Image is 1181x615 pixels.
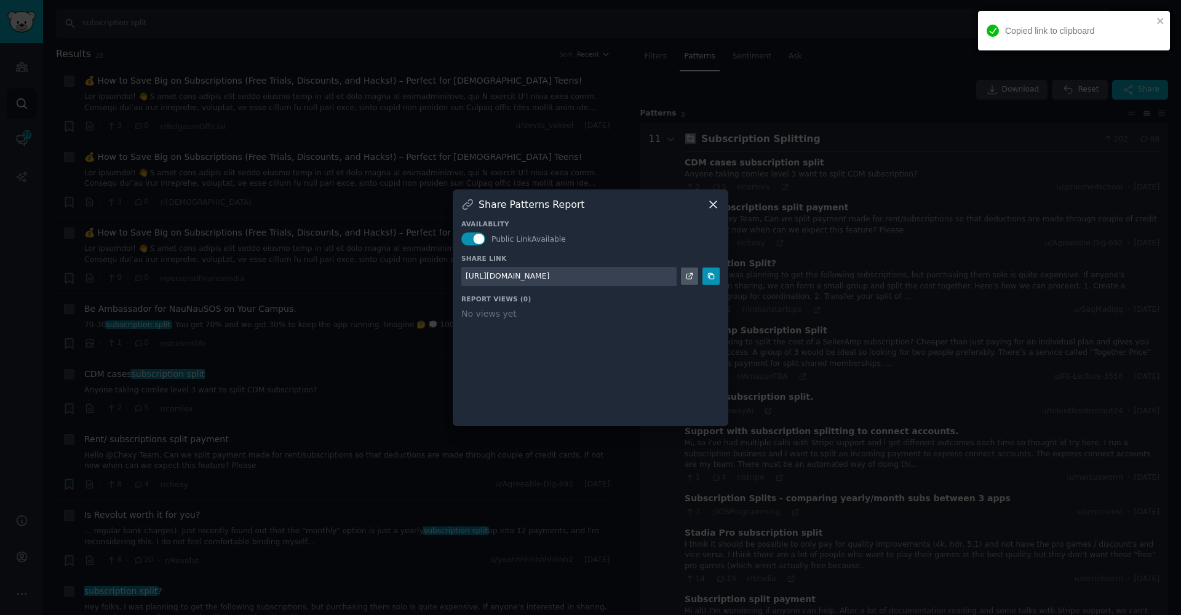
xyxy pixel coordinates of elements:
h3: Availablity [461,220,720,228]
div: Copied link to clipboard [1005,25,1153,38]
div: [URL][DOMAIN_NAME] [466,271,549,282]
button: close [1156,16,1165,26]
h3: Share Link [461,254,720,263]
div: No views yet [461,307,720,320]
span: Public Link Available [491,235,566,244]
h3: Share Patterns Report [479,198,585,211]
h3: Report Views ( 0 ) [461,295,720,303]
